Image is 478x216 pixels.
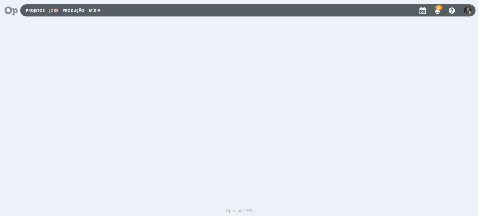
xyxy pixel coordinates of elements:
[463,5,472,16] button: L
[26,8,45,13] a: Projetos
[89,8,100,13] a: Mídia
[49,8,58,13] a: Jobs
[435,5,442,10] span: 25
[47,8,60,13] button: Jobs
[61,8,86,13] button: Produção
[63,8,84,13] a: Produção
[24,8,47,13] button: Projetos
[431,5,443,16] button: 25
[87,8,102,13] button: Mídia
[464,7,471,14] img: L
